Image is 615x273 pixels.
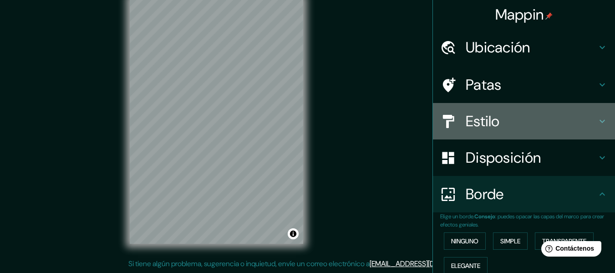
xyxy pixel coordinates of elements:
[466,75,502,94] font: Patas
[535,232,594,250] button: Transparente
[493,232,528,250] button: Simple
[440,213,474,220] font: Elige un borde.
[451,237,478,245] font: Ninguno
[451,262,480,270] font: Elegante
[545,12,553,20] img: pin-icon.png
[433,67,615,103] div: Patas
[370,259,482,268] a: [EMAIL_ADDRESS][DOMAIN_NAME]
[288,228,299,239] button: Activar o desactivar atribución
[495,5,544,24] font: Mappin
[433,103,615,139] div: Estilo
[474,213,495,220] font: Consejo
[433,139,615,176] div: Disposición
[466,112,500,131] font: Estilo
[534,237,605,263] iframe: Lanzador de widgets de ayuda
[466,148,541,167] font: Disposición
[433,176,615,212] div: Borde
[466,38,530,57] font: Ubicación
[128,259,370,268] font: Si tiene algún problema, sugerencia o inquietud, envíe un correo electrónico a
[500,237,520,245] font: Simple
[433,29,615,66] div: Ubicación
[466,185,504,204] font: Borde
[444,232,486,250] button: Ninguno
[440,213,604,228] font: : puedes opacar las capas del marco para crear efectos geniales.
